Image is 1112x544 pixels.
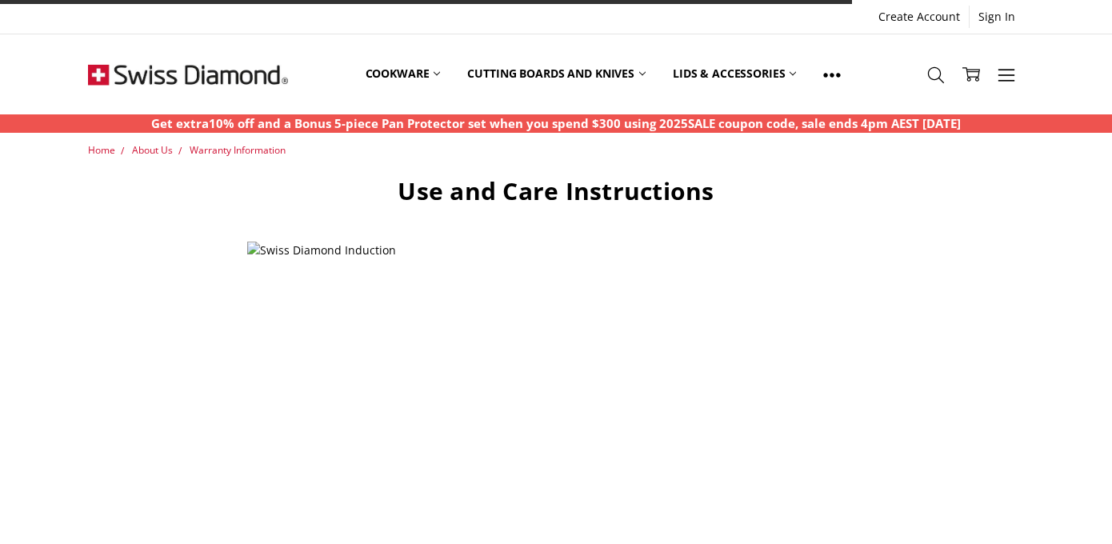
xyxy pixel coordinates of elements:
[970,6,1024,28] a: Sign In
[132,143,173,157] a: About Us
[810,38,854,110] a: Show All
[190,143,286,157] a: Warranty Information
[659,38,810,110] a: Lids & Accessories
[247,176,866,206] h1: Use and Care Instructions
[870,6,969,28] a: Create Account
[454,38,659,110] a: Cutting boards and knives
[151,114,961,133] p: Get extra10% off and a Bonus 5-piece Pan Protector set when you spend $300 using 2025SALE coupon ...
[88,143,115,157] a: Home
[352,38,454,110] a: Cookware
[88,34,288,114] img: Free Shipping On Every Order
